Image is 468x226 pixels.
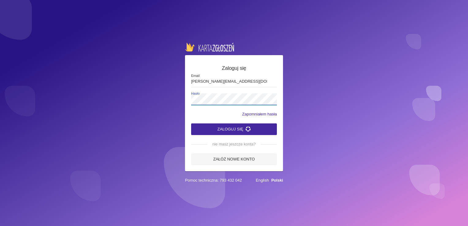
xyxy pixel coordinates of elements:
[256,178,269,183] a: English
[191,93,277,105] input: Hasło
[242,111,277,117] a: Zapomniałem hasła
[191,64,277,72] h5: Zaloguj się
[191,91,281,96] span: Hasło
[191,76,277,87] input: Email
[191,123,277,135] button: Zaloguj się
[191,73,281,78] span: Email
[185,43,234,51] img: logo-karta.png
[271,178,283,183] a: Polski
[191,153,277,165] a: Załóż nowe konto
[185,177,242,183] span: Pomoc techniczna: 793 432 042
[207,141,261,147] span: nie masz jeszcze konta?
